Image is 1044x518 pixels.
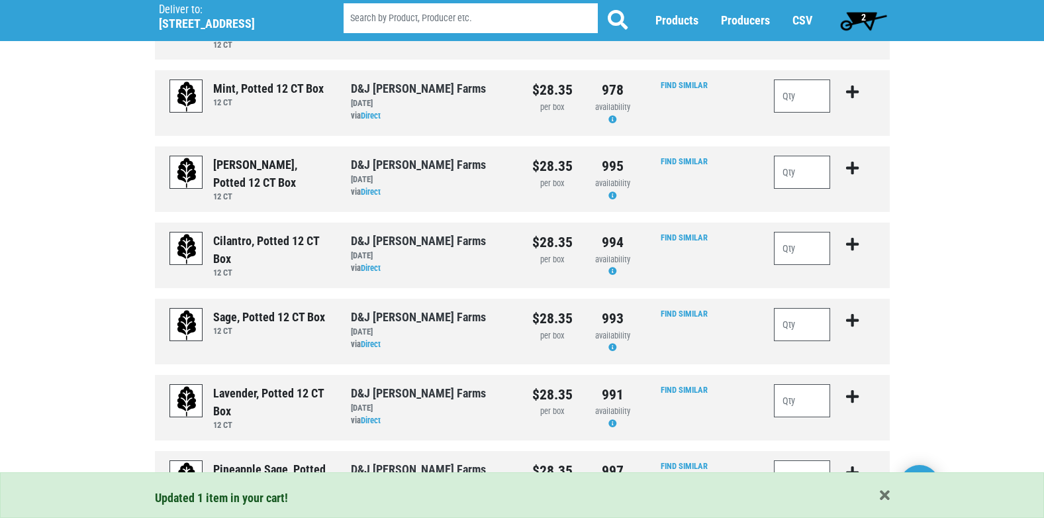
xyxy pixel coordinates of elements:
img: placeholder-variety-43d6402dacf2d531de610a020419775a.svg [170,233,203,266]
div: [DATE] [351,174,512,186]
a: Direct [361,111,381,121]
input: Qty [774,460,831,493]
div: [DATE] [351,402,512,415]
img: placeholder-variety-43d6402dacf2d531de610a020419775a.svg [170,156,203,189]
a: Find Similar [661,461,708,471]
h6: 12 CT [213,420,331,430]
a: Direct [361,339,381,349]
span: availability [595,178,630,188]
div: 993 [593,308,633,329]
a: Find Similar [661,80,708,90]
a: Find Similar [661,309,708,319]
img: placeholder-variety-43d6402dacf2d531de610a020419775a.svg [170,385,203,418]
a: Find Similar [661,385,708,395]
div: 991 [593,384,633,405]
div: $28.35 [532,79,573,101]
input: Qty [774,384,831,417]
div: $28.35 [532,308,573,329]
span: availability [595,406,630,416]
h6: 12 CT [213,326,325,336]
img: placeholder-variety-43d6402dacf2d531de610a020419775a.svg [170,80,203,113]
a: Find Similar [661,233,708,242]
div: per box [532,254,573,266]
div: via [351,186,512,199]
h6: 12 CT [213,40,331,50]
a: Direct [361,415,381,425]
div: Mint, Potted 12 CT Box [213,79,324,97]
div: via [351,110,512,123]
h6: 12 CT [213,97,324,107]
a: D&J [PERSON_NAME] Farms [351,386,486,400]
div: 995 [593,156,633,177]
span: availability [595,331,630,340]
h5: [STREET_ADDRESS] [159,17,310,31]
div: via [351,415,512,427]
span: availability [595,102,630,112]
div: $28.35 [532,156,573,177]
a: D&J [PERSON_NAME] Farms [351,158,486,172]
div: 997 [593,460,633,482]
div: [DATE] [351,250,512,262]
div: via [351,338,512,351]
a: Producers [721,14,770,28]
a: Direct [361,263,381,273]
a: Direct [361,187,381,197]
div: per box [532,330,573,342]
div: Lavender, Potted 12 CT Box [213,384,331,420]
h6: 12 CT [213,268,331,278]
input: Qty [774,79,831,113]
div: per box [532,101,573,114]
a: D&J [PERSON_NAME] Farms [351,462,486,476]
img: placeholder-variety-43d6402dacf2d531de610a020419775a.svg [170,461,203,494]
h6: 12 CT [213,191,331,201]
div: $28.35 [532,232,573,253]
input: Qty [774,232,831,265]
a: 2 [834,7,893,34]
a: Products [655,14,698,28]
div: $28.35 [532,460,573,482]
img: placeholder-variety-43d6402dacf2d531de610a020419775a.svg [170,309,203,342]
div: 978 [593,79,633,101]
span: 2 [861,12,866,23]
div: 994 [593,232,633,253]
div: per box [532,178,573,190]
div: Sage, Potted 12 CT Box [213,308,325,326]
div: Pineapple Sage, Potted 12 CT Box [213,460,331,496]
a: D&J [PERSON_NAME] Farms [351,310,486,324]
span: availability [595,254,630,264]
div: [DATE] [351,326,512,338]
input: Search by Product, Producer etc. [344,4,598,34]
div: Updated 1 item in your cart! [155,489,890,507]
input: Qty [774,308,831,341]
a: CSV [792,14,812,28]
div: via [351,262,512,275]
div: [PERSON_NAME], Potted 12 CT Box [213,156,331,191]
a: D&J [PERSON_NAME] Farms [351,81,486,95]
p: Deliver to: [159,3,310,17]
div: $28.35 [532,384,573,405]
a: Find Similar [661,156,708,166]
div: per box [532,405,573,418]
input: Qty [774,156,831,189]
div: [DATE] [351,97,512,110]
div: Cilantro, Potted 12 CT Box [213,232,331,268]
a: D&J [PERSON_NAME] Farms [351,234,486,248]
